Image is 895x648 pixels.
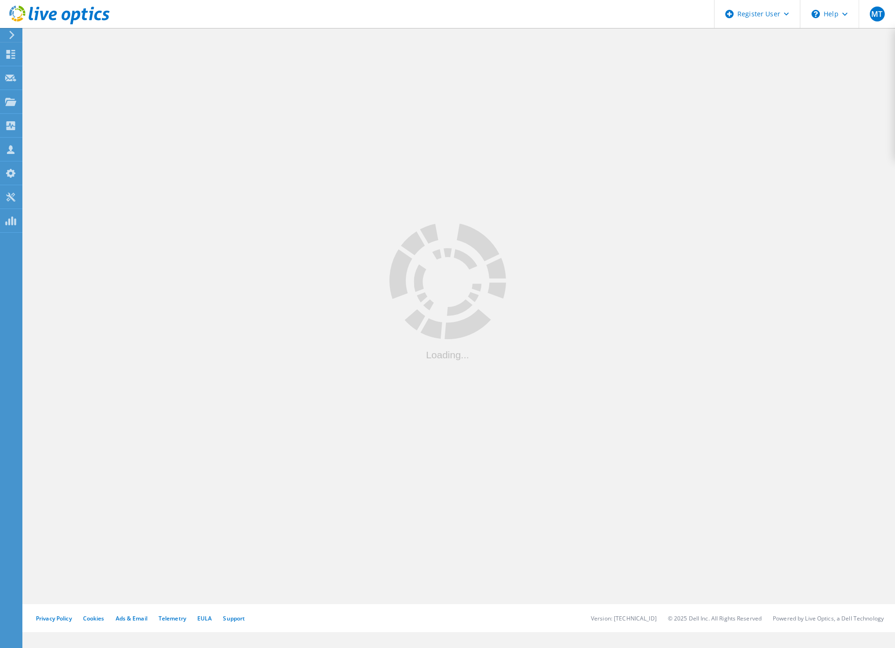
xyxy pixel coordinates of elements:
svg: \n [812,10,820,18]
div: Loading... [389,350,506,360]
a: Support [223,614,245,622]
a: Cookies [83,614,104,622]
li: © 2025 Dell Inc. All Rights Reserved [668,614,762,622]
a: Ads & Email [116,614,147,622]
a: EULA [197,614,212,622]
a: Telemetry [159,614,186,622]
span: MT [871,10,882,18]
a: Privacy Policy [36,614,72,622]
li: Powered by Live Optics, a Dell Technology [773,614,884,622]
li: Version: [TECHNICAL_ID] [591,614,657,622]
a: Live Optics Dashboard [9,20,110,26]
